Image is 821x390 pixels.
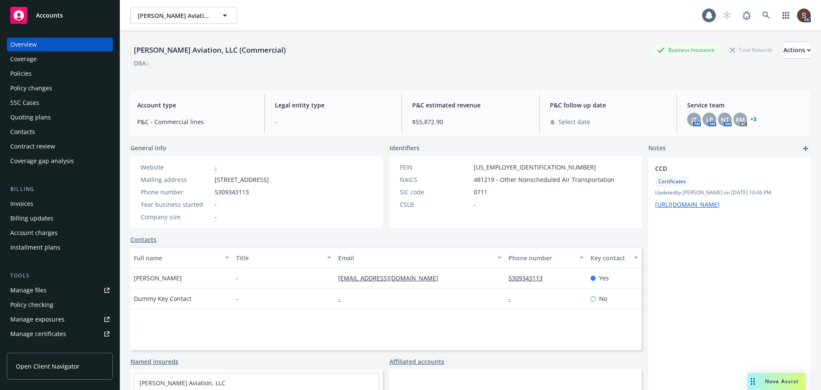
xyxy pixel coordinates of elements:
[10,342,53,355] div: Manage claims
[275,101,392,110] span: Legal entity type
[7,283,113,297] a: Manage files
[7,342,113,355] a: Manage claims
[130,45,289,56] div: [PERSON_NAME] Aviation, LLC (Commercial)
[738,7,755,24] a: Report a Bug
[758,7,775,24] a: Search
[141,175,211,184] div: Mailing address
[10,283,47,297] div: Manage files
[797,9,811,22] img: photo
[474,200,476,209] span: -
[10,327,66,341] div: Manage certificates
[412,117,529,126] span: $55,872.90
[10,211,53,225] div: Billing updates
[721,115,729,124] span: NT
[400,200,470,209] div: CSLB
[7,298,113,312] a: Policy checking
[800,143,811,154] a: add
[687,101,804,110] span: Service team
[134,253,220,262] div: Full name
[138,11,212,20] span: [PERSON_NAME] Aviation, LLC (Commercial)
[659,178,686,185] span: Certificates
[10,38,37,51] div: Overview
[655,200,720,208] a: [URL][DOMAIN_NAME]
[655,164,782,173] span: CCD
[130,235,157,244] a: Contacts
[215,200,217,209] span: -
[400,163,470,172] div: FEIN
[7,211,113,225] a: Billing updates
[726,45,777,55] div: Total Rewards
[508,253,574,262] div: Phone number
[505,247,587,268] button: Phone number
[215,175,269,184] span: [STREET_ADDRESS]
[10,125,35,139] div: Contacts
[765,378,799,385] span: Nova Assist
[7,327,113,341] a: Manage certificates
[777,7,794,24] a: Switch app
[7,96,113,110] a: SSC Cases
[10,241,60,254] div: Installment plans
[215,163,217,171] a: -
[134,274,182,283] span: [PERSON_NAME]
[141,200,211,209] div: Year business started
[137,117,254,126] span: P&C - Commercial lines
[134,294,192,303] span: Dummy Key Contact
[130,143,166,152] span: General info
[16,362,80,371] span: Open Client Navigator
[7,38,113,51] a: Overview
[508,295,517,303] a: -
[648,157,811,216] div: CCDCertificatesUpdatedby [PERSON_NAME] on [DATE] 10:06 PM[URL][DOMAIN_NAME]
[7,140,113,153] a: Contract review
[648,143,666,154] span: Notes
[215,212,217,221] span: -
[400,188,470,196] div: SIC code
[599,274,609,283] span: Yes
[335,247,505,268] button: Email
[587,247,641,268] button: Key contact
[783,42,811,59] button: Actions
[134,59,150,68] div: DBA: -
[7,197,113,211] a: Invoices
[599,294,607,303] span: No
[7,3,113,27] a: Accounts
[139,379,225,387] a: [PERSON_NAME] Aviation, LLC
[7,313,113,326] a: Manage exposures
[141,163,211,172] div: Website
[400,175,470,184] div: NAICS
[7,271,113,280] div: Tools
[750,117,756,122] a: +3
[550,101,667,110] span: P&C follow up date
[474,188,487,196] span: 0711
[338,274,445,282] a: [EMAIL_ADDRESS][DOMAIN_NAME]
[390,357,444,366] a: Affiliated accounts
[7,154,113,168] a: Coverage gap analysis
[474,163,596,172] span: [US_EMPLOYER_IDENTIFICATION_NUMBER]
[275,117,392,126] span: -
[10,110,51,124] div: Quoting plans
[233,247,335,268] button: Title
[7,67,113,80] a: Policies
[7,52,113,66] a: Coverage
[130,7,237,24] button: [PERSON_NAME] Aviation, LLC (Commercial)
[508,274,549,282] a: 5309343113
[7,110,113,124] a: Quoting plans
[10,298,53,312] div: Policy checking
[10,67,32,80] div: Policies
[747,373,806,390] button: Nova Assist
[10,81,52,95] div: Policy changes
[10,96,39,110] div: SSC Cases
[236,294,238,303] span: -
[718,7,735,24] a: Start snowing
[338,295,347,303] a: -
[338,253,492,262] div: Email
[10,140,55,153] div: Contract review
[7,226,113,240] a: Account charges
[130,247,233,268] button: Full name
[137,101,254,110] span: Account type
[7,185,113,194] div: Billing
[7,81,113,95] a: Policy changes
[7,241,113,254] a: Installment plans
[141,212,211,221] div: Company size
[236,274,238,283] span: -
